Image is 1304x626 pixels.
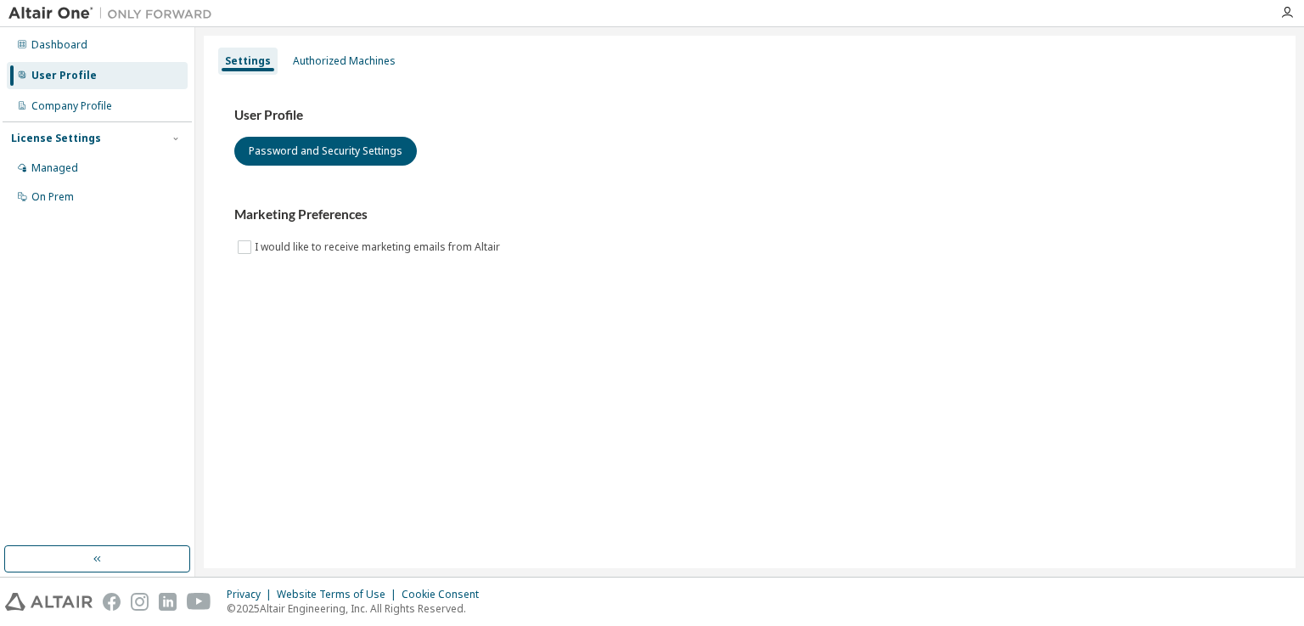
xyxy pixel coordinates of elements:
[31,161,78,175] div: Managed
[293,54,396,68] div: Authorized Machines
[103,593,121,611] img: facebook.svg
[187,593,211,611] img: youtube.svg
[402,588,489,601] div: Cookie Consent
[227,601,489,616] p: © 2025 Altair Engineering, Inc. All Rights Reserved.
[31,38,87,52] div: Dashboard
[234,206,1265,223] h3: Marketing Preferences
[277,588,402,601] div: Website Terms of Use
[31,190,74,204] div: On Prem
[255,237,503,257] label: I would like to receive marketing emails from Altair
[8,5,221,22] img: Altair One
[159,593,177,611] img: linkedin.svg
[234,107,1265,124] h3: User Profile
[31,69,97,82] div: User Profile
[11,132,101,145] div: License Settings
[31,99,112,113] div: Company Profile
[131,593,149,611] img: instagram.svg
[5,593,93,611] img: altair_logo.svg
[225,54,271,68] div: Settings
[234,137,417,166] button: Password and Security Settings
[227,588,277,601] div: Privacy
